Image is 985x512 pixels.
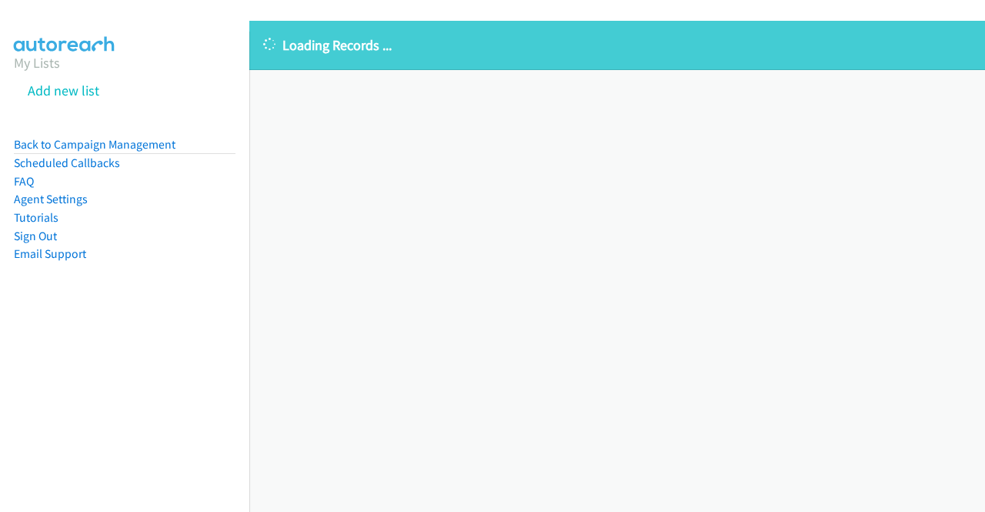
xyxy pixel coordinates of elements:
a: Add new list [28,82,99,99]
p: Loading Records ... [263,35,971,55]
a: FAQ [14,174,34,189]
a: Email Support [14,246,86,261]
a: Agent Settings [14,192,88,206]
a: Back to Campaign Management [14,137,175,152]
a: Sign Out [14,229,57,243]
a: Scheduled Callbacks [14,156,120,170]
a: Tutorials [14,210,58,225]
a: My Lists [14,54,60,72]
